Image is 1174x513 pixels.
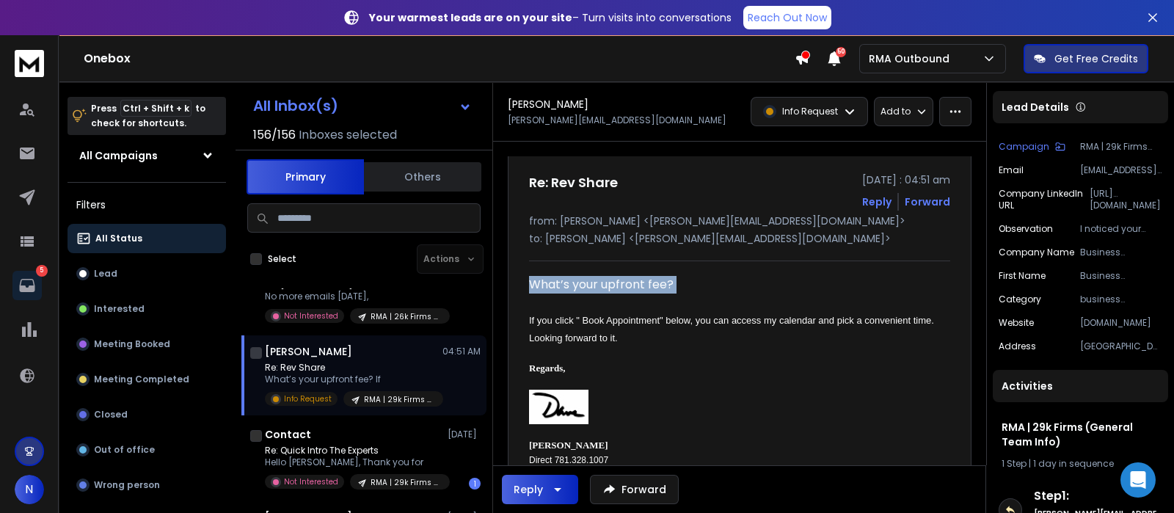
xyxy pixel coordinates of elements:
strong: [PERSON_NAME] [529,440,608,451]
div: Open Intercom Messenger [1120,462,1156,498]
button: N [15,475,44,504]
h1: RMA | 29k Firms (General Team Info) [1002,420,1159,449]
p: Wrong person [94,479,160,491]
p: Re: Quick Intro The Experts [265,445,441,456]
button: Primary [247,159,364,194]
p: business consulting and services [1080,294,1162,305]
span: 156 / 156 [253,126,296,144]
p: Meeting Booked [94,338,170,350]
div: Activities [993,370,1168,402]
strong: Your warmest leads are on your site [369,10,572,25]
p: Lead Details [1002,100,1069,114]
p: Not Interested [284,476,338,487]
h3: Filters [68,194,226,215]
img: AIorK4w0-kKIObPGMqknZ25K1Tn020eYw68S3AiV54MRn46gzdclKgC7EGKQVDsOZFK05G5uubVFaKg [529,390,588,424]
h6: Step 1 : [1034,487,1162,505]
button: Campaign [999,141,1065,153]
button: Others [364,161,481,193]
p: Add to [880,106,911,117]
label: Select [268,253,296,265]
p: Reach Out Now [748,10,827,25]
button: Out of office [68,435,226,465]
button: All Inbox(s) [241,91,484,120]
p: First Name [999,270,1046,282]
h3: Inboxes selected [299,126,397,144]
button: All Campaigns [68,141,226,170]
p: [DOMAIN_NAME] [1080,317,1162,329]
img: logo [15,50,44,77]
p: Website [999,317,1034,329]
div: Forward [905,194,950,209]
div: 1 [469,478,481,490]
p: Out of office [94,444,155,456]
b: Regards, [529,363,565,374]
h1: Onebox [84,50,795,68]
p: [DATE] : 04:51 am [862,172,950,187]
p: Meeting Completed [94,374,189,385]
p: to: [PERSON_NAME] <[PERSON_NAME][EMAIL_ADDRESS][DOMAIN_NAME]> [529,231,950,246]
span: 1 day in sequence [1033,457,1114,470]
h1: All Inbox(s) [253,98,338,113]
h1: Contact [265,427,311,442]
p: RMA | 26k Firms (Specific Owner Info) [371,311,441,322]
p: Get Free Credits [1054,51,1138,66]
button: Closed [68,400,226,429]
p: [EMAIL_ADDRESS][DOMAIN_NAME] [1080,164,1162,176]
p: RMA | 29k Firms (General Team Info) [1080,141,1162,153]
p: Address [999,341,1036,352]
p: Business Breakthrough Network [1080,247,1162,258]
span: Ctrl + Shift + k [120,100,192,117]
button: Meeting Completed [68,365,226,394]
p: Re: Rev Share [265,362,441,374]
button: Reply [502,475,578,504]
p: Lead [94,268,117,280]
p: No more emails [DATE], [265,291,441,302]
p: Info Request [782,106,838,117]
h1: [PERSON_NAME] [508,97,588,112]
span: 1 Step [1002,457,1027,470]
p: Email [999,164,1024,176]
p: from: [PERSON_NAME] <[PERSON_NAME][EMAIL_ADDRESS][DOMAIN_NAME]> [529,214,950,228]
span: Direct 781.328.1007 [529,455,608,465]
p: I noticed your community provides podcasts and masterclasses to help business owners grow and avo... [1080,223,1162,235]
p: Info Request [284,393,332,404]
p: [URL][DOMAIN_NAME] [1090,188,1163,211]
button: Forward [590,475,679,504]
p: Closed [94,409,128,421]
p: Interested [94,303,145,315]
h1: All Campaigns [79,148,158,163]
p: observation [999,223,1053,235]
h1: [PERSON_NAME] [265,344,352,359]
p: All Status [95,233,142,244]
p: [GEOGRAPHIC_DATA], [GEOGRAPHIC_DATA] [1080,341,1162,352]
p: [PERSON_NAME][EMAIL_ADDRESS][DOMAIN_NAME] [508,114,726,126]
p: RMA | 29k Firms (General Team Info) [364,394,434,405]
button: All Status [68,224,226,253]
button: Interested [68,294,226,324]
p: RMA Outbound [869,51,955,66]
p: Company Name [999,247,1074,258]
button: Lead [68,259,226,288]
p: [DATE] [448,429,481,440]
p: Company LinkedIn URL [999,188,1090,211]
p: Press to check for shortcuts. [91,101,205,131]
a: 5 [12,271,42,300]
button: Get Free Credits [1024,44,1148,73]
p: 04:51 AM [442,346,481,357]
p: Not Interested [284,310,338,321]
span: If you click " Book Appointment" below, you can access my calendar and pick a convenient time. Lo... [529,315,937,343]
p: Campaign [999,141,1049,153]
h1: Re: Rev Share [529,172,618,193]
p: – Turn visits into conversations [369,10,732,25]
span: 50 [836,47,846,57]
a: Reach Out Now [743,6,831,29]
p: Hello [PERSON_NAME], Thank you for [265,456,441,468]
p: What’s your upfront fee? If [265,374,441,385]
button: Wrong person [68,470,226,500]
button: Meeting Booked [68,330,226,359]
button: Reply [862,194,892,209]
div: Reply [514,482,543,497]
